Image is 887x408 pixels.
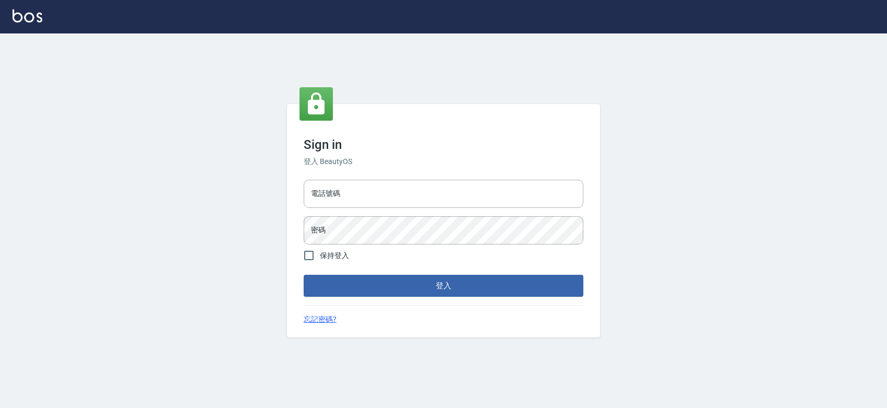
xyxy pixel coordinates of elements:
h3: Sign in [304,137,583,152]
span: 保持登入 [320,250,349,261]
h6: 登入 BeautyOS [304,156,583,167]
img: Logo [13,9,42,22]
button: 登入 [304,275,583,297]
a: 忘記密碼? [304,314,337,325]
